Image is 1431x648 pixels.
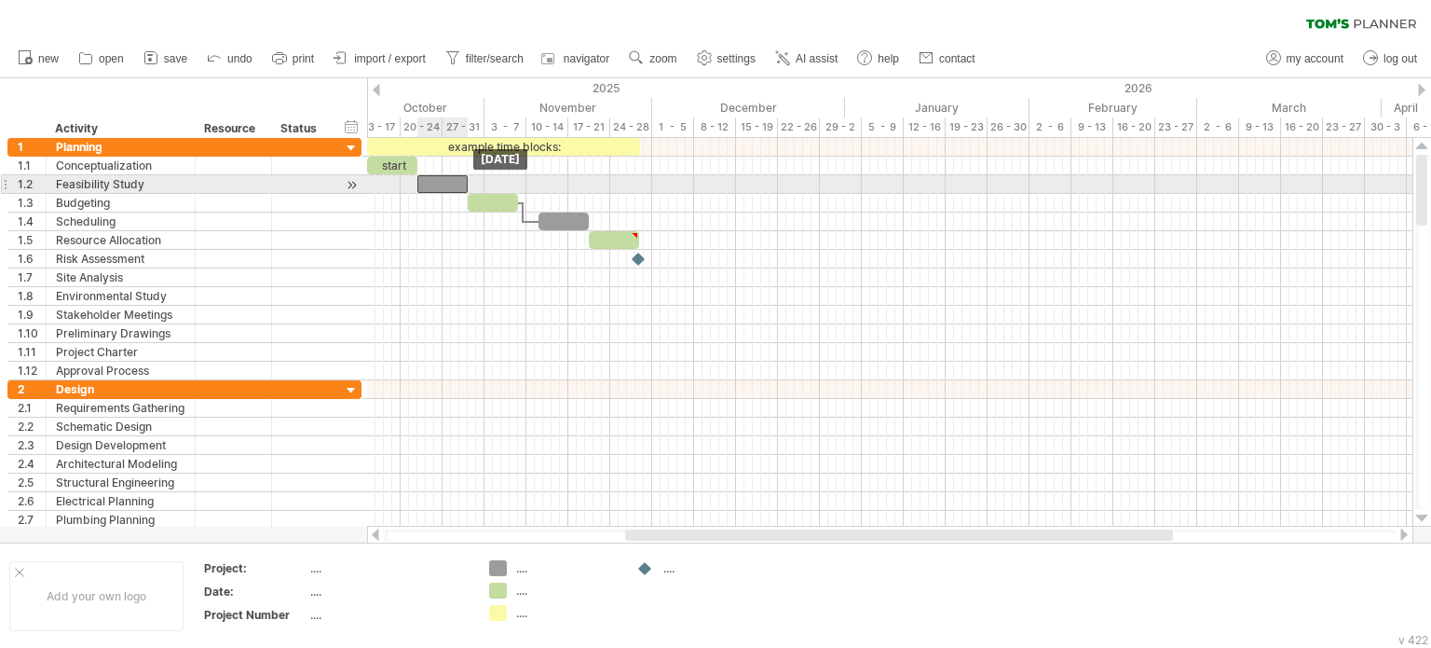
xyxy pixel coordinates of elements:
div: Resource [204,119,261,138]
div: Stakeholder Meetings [56,306,185,324]
div: 23 - 27 [1155,117,1197,137]
div: 2.2 [18,418,46,435]
span: new [38,52,59,65]
a: import / export [329,47,431,71]
div: Project Number [204,607,307,623]
span: my account [1287,52,1343,65]
div: Electrical Planning [56,492,185,510]
div: 1.8 [18,287,46,305]
span: import / export [354,52,426,65]
span: settings [717,52,756,65]
div: 1 [18,138,46,156]
div: 15 - 19 [736,117,778,137]
div: 24 - 28 [610,117,652,137]
div: 5 - 9 [862,117,904,137]
a: new [13,47,64,71]
div: 1.11 [18,343,46,361]
a: open [74,47,129,71]
div: March 2026 [1197,98,1382,117]
div: 2.5 [18,474,46,491]
a: AI assist [770,47,843,71]
div: example time blocks: [367,138,640,156]
div: 2.4 [18,455,46,473]
a: filter/search [441,47,529,71]
div: Plumbing Planning [56,511,185,529]
div: 10 - 14 [526,117,568,137]
div: Project Charter [56,343,185,361]
div: 2 - 6 [1029,117,1071,137]
div: 12 - 16 [904,117,946,137]
div: 2.6 [18,492,46,510]
div: 1.4 [18,213,46,230]
span: zoom [649,52,676,65]
div: 29 - 2 [820,117,862,137]
div: Activity [55,119,184,138]
a: print [267,47,320,71]
div: .... [310,560,467,576]
span: contact [939,52,975,65]
a: undo [202,47,258,71]
div: .... [310,607,467,623]
a: settings [692,47,761,71]
div: Conceptualization [56,157,185,174]
div: Architectural Modeling [56,455,185,473]
span: AI assist [796,52,838,65]
div: Requirements Gathering [56,399,185,417]
div: Budgeting [56,194,185,212]
div: Structural Engineering [56,474,185,491]
div: December 2025 [652,98,845,117]
div: 1 - 5 [652,117,694,137]
div: 27 - 31 [443,117,484,137]
div: Environmental Study [56,287,185,305]
div: 2.3 [18,436,46,454]
div: 26 - 30 [988,117,1029,137]
div: November 2025 [484,98,652,117]
span: help [878,52,899,65]
div: .... [516,560,618,576]
div: scroll to activity [343,175,361,195]
div: 16 - 20 [1281,117,1323,137]
div: start [367,157,417,174]
span: undo [227,52,252,65]
div: .... [663,560,765,576]
span: save [164,52,187,65]
div: 9 - 13 [1239,117,1281,137]
div: 3 - 7 [484,117,526,137]
div: 22 - 26 [778,117,820,137]
div: 1.3 [18,194,46,212]
div: Feasibility Study [56,175,185,193]
div: 13 - 17 [359,117,401,137]
span: open [99,52,124,65]
a: help [852,47,905,71]
div: 9 - 13 [1071,117,1113,137]
div: October 2025 [292,98,484,117]
div: Date: [204,584,307,600]
div: Risk Assessment [56,250,185,268]
div: Status [280,119,321,138]
div: 16 - 20 [1113,117,1155,137]
div: Design [56,380,185,398]
div: January 2026 [845,98,1029,117]
div: Approval Process [56,362,185,379]
div: 2.1 [18,399,46,417]
div: 20 - 24 [401,117,443,137]
div: 8 - 12 [694,117,736,137]
div: Schematic Design [56,418,185,435]
a: navigator [538,47,615,71]
a: log out [1358,47,1423,71]
div: 1.6 [18,250,46,268]
div: February 2026 [1029,98,1197,117]
div: .... [516,583,618,599]
div: 1.12 [18,362,46,379]
div: 1.5 [18,231,46,249]
span: navigator [564,52,609,65]
div: 1.10 [18,324,46,342]
div: 2 [18,380,46,398]
div: [DATE] [473,149,527,170]
div: Scheduling [56,213,185,230]
div: 1.7 [18,269,46,286]
div: Resource Allocation [56,231,185,249]
div: 1.1 [18,157,46,174]
div: v 422 [1398,633,1428,647]
span: log out [1383,52,1417,65]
